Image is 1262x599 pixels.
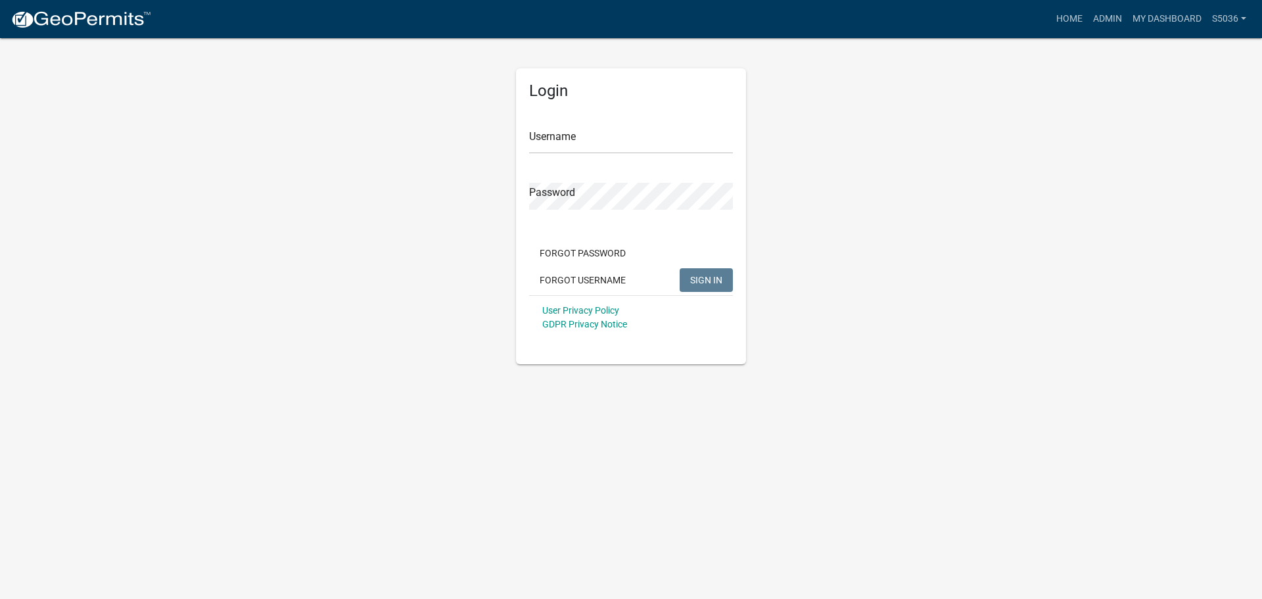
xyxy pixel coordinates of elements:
[1051,7,1088,32] a: Home
[680,268,733,292] button: SIGN IN
[1207,7,1251,32] a: s5036
[529,268,636,292] button: Forgot Username
[542,305,619,316] a: User Privacy Policy
[1127,7,1207,32] a: My Dashboard
[542,319,627,329] a: GDPR Privacy Notice
[690,274,722,285] span: SIGN IN
[1088,7,1127,32] a: Admin
[529,82,733,101] h5: Login
[529,241,636,265] button: Forgot Password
